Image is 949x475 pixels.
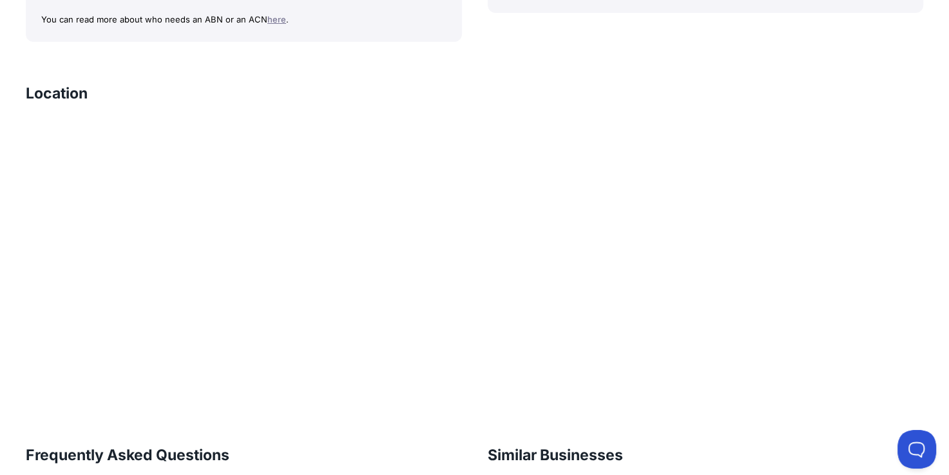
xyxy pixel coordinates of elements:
[897,430,936,469] iframe: Toggle Customer Support
[488,445,924,465] h3: Similar Businesses
[267,14,286,24] a: here
[26,445,462,465] h3: Frequently Asked Questions
[26,83,88,104] h3: Location
[41,12,446,27] p: You can read more about who needs an ABN or an ACN .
